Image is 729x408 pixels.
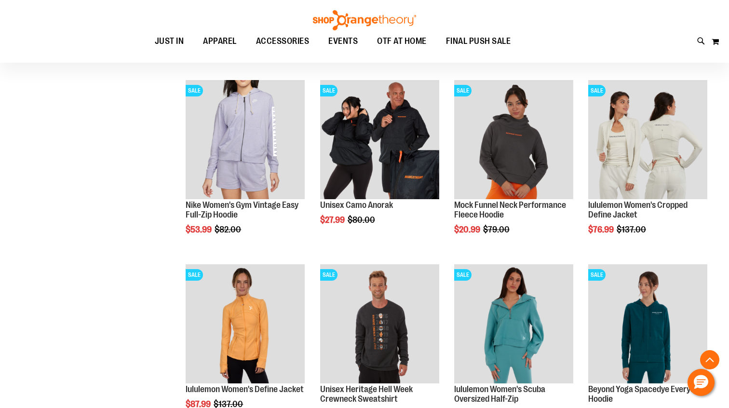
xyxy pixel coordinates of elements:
[320,80,439,201] a: Product image for Unisex Camo AnorakSALE
[246,30,319,53] a: ACCESSORIES
[328,30,358,52] span: EVENTS
[186,264,305,383] img: Product image for lululemon Define Jacket
[215,225,243,234] span: $82.00
[320,384,413,404] a: Unisex Heritage Hell Week Crewneck Sweatshirt
[700,350,719,369] button: Back To Top
[588,200,688,219] a: lululemon Women's Cropped Define Jacket
[454,264,573,383] img: Product image for lululemon Womens Scuba Oversized Half Zip
[588,80,707,199] img: Product image for lululemon Define Jacket Cropped
[617,225,648,234] span: $137.00
[145,30,194,53] a: JUST IN
[320,264,439,385] a: Product image for Unisex Heritage Hell Week Crewneck SweatshirtSALE
[348,215,377,225] span: $80.00
[454,225,482,234] span: $20.99
[186,85,203,96] span: SALE
[588,85,606,96] span: SALE
[320,85,337,96] span: SALE
[311,10,418,30] img: Shop Orangetheory
[320,200,393,210] a: Unisex Camo Anorak
[449,75,578,259] div: product
[454,384,545,404] a: lululemon Women's Scuba Oversized Half-Zip
[454,85,472,96] span: SALE
[186,264,305,385] a: Product image for lululemon Define JacketSALE
[588,264,707,383] img: Product image for Beyond Yoga Spacedye Everyday Hoodie
[436,30,521,53] a: FINAL PUSH SALE
[688,369,715,396] button: Hello, have a question? Let’s chat.
[186,80,305,201] a: Product image for Nike Gym Vintage Easy Full Zip HoodieSALE
[186,384,304,394] a: lululemon Women's Define Jacket
[588,384,703,404] a: Beyond Yoga Spacedye Everyday Hoodie
[186,225,213,234] span: $53.99
[588,80,707,201] a: Product image for lululemon Define Jacket CroppedSALE
[483,225,511,234] span: $79.00
[454,269,472,281] span: SALE
[186,80,305,199] img: Product image for Nike Gym Vintage Easy Full Zip Hoodie
[454,80,573,199] img: Product image for Mock Funnel Neck Performance Fleece Hoodie
[588,269,606,281] span: SALE
[454,80,573,201] a: Product image for Mock Funnel Neck Performance Fleece HoodieSALE
[320,80,439,199] img: Product image for Unisex Camo Anorak
[320,215,346,225] span: $27.99
[320,269,337,281] span: SALE
[320,264,439,383] img: Product image for Unisex Heritage Hell Week Crewneck Sweatshirt
[186,269,203,281] span: SALE
[256,30,310,52] span: ACCESSORIES
[181,75,310,259] div: product
[315,75,444,249] div: product
[446,30,511,52] span: FINAL PUSH SALE
[203,30,237,52] span: APPAREL
[155,30,184,52] span: JUST IN
[583,75,712,259] div: product
[186,200,298,219] a: Nike Women's Gym Vintage Easy Full-Zip Hoodie
[454,264,573,385] a: Product image for lululemon Womens Scuba Oversized Half ZipSALE
[367,30,436,53] a: OTF AT HOME
[588,225,615,234] span: $76.99
[319,30,367,53] a: EVENTS
[588,264,707,385] a: Product image for Beyond Yoga Spacedye Everyday HoodieSALE
[454,200,566,219] a: Mock Funnel Neck Performance Fleece Hoodie
[377,30,427,52] span: OTF AT HOME
[193,30,246,52] a: APPAREL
